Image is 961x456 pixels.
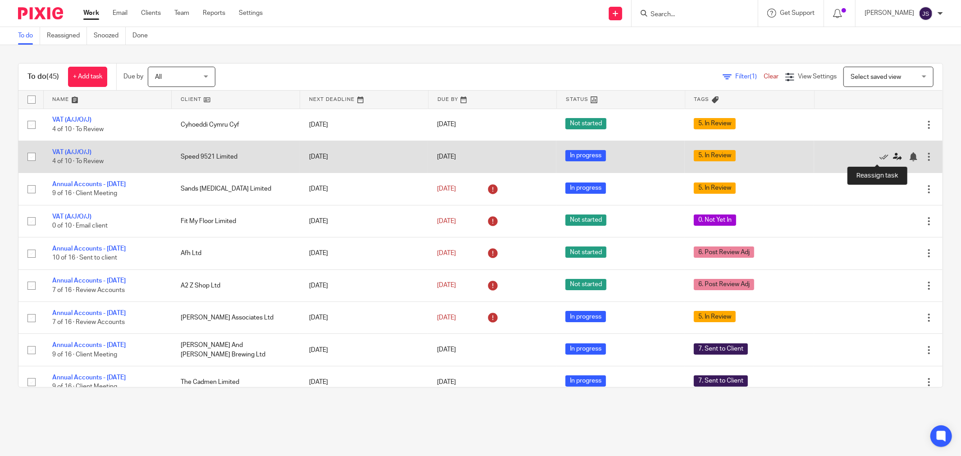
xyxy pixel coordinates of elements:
[172,205,300,237] td: Fit My Floor Limited
[565,311,606,322] span: In progress
[52,181,126,187] a: Annual Accounts - [DATE]
[52,351,117,358] span: 9 of 16 · Client Meeting
[123,72,143,81] p: Due by
[52,246,126,252] a: Annual Accounts - [DATE]
[52,117,91,123] a: VAT (A/J/O/J)
[52,223,108,229] span: 0 of 10 · Email client
[437,250,456,256] span: [DATE]
[694,214,736,226] span: 0. Not Yet In
[650,11,731,19] input: Search
[694,375,748,387] span: 7. Sent to Client
[694,182,736,194] span: 5. In Review
[565,118,606,129] span: Not started
[694,97,710,102] span: Tags
[172,366,300,398] td: The Cadmen Limited
[694,311,736,322] span: 5. In Review
[865,9,914,18] p: [PERSON_NAME]
[52,158,104,164] span: 4 of 10 · To Review
[565,182,606,194] span: In progress
[172,237,300,269] td: Afh Ltd
[52,374,126,381] a: Annual Accounts - [DATE]
[437,154,456,160] span: [DATE]
[83,9,99,18] a: Work
[155,74,162,80] span: All
[437,186,456,192] span: [DATE]
[764,73,779,80] a: Clear
[565,246,606,258] span: Not started
[47,27,87,45] a: Reassigned
[27,72,59,82] h1: To do
[437,283,456,289] span: [DATE]
[52,214,91,220] a: VAT (A/J/O/J)
[437,218,456,224] span: [DATE]
[18,27,40,45] a: To do
[52,287,125,293] span: 7 of 16 · Review Accounts
[300,302,428,334] td: [DATE]
[300,173,428,205] td: [DATE]
[94,27,126,45] a: Snoozed
[52,126,104,132] span: 4 of 10 · To Review
[437,347,456,353] span: [DATE]
[694,246,754,258] span: 6. Post Review Adj
[694,343,748,355] span: 7. Sent to Client
[919,6,933,21] img: svg%3E
[798,73,837,80] span: View Settings
[52,278,126,284] a: Annual Accounts - [DATE]
[879,152,893,161] a: Mark as done
[113,9,128,18] a: Email
[565,343,606,355] span: In progress
[172,109,300,141] td: Cyhoeddi Cymru Cyf
[52,319,125,325] span: 7 of 16 · Review Accounts
[300,334,428,366] td: [DATE]
[172,173,300,205] td: Sands [MEDICAL_DATA] Limited
[174,9,189,18] a: Team
[694,150,736,161] span: 5. In Review
[141,9,161,18] a: Clients
[52,255,117,261] span: 10 of 16 · Sent to client
[437,379,456,385] span: [DATE]
[694,279,754,290] span: 6. Post Review Adj
[300,109,428,141] td: [DATE]
[300,366,428,398] td: [DATE]
[735,73,764,80] span: Filter
[300,269,428,301] td: [DATE]
[18,7,63,19] img: Pixie
[52,310,126,316] a: Annual Accounts - [DATE]
[565,375,606,387] span: In progress
[68,67,107,87] a: + Add task
[52,383,117,390] span: 9 of 16 · Client Meeting
[780,10,815,16] span: Get Support
[52,342,126,348] a: Annual Accounts - [DATE]
[300,141,428,173] td: [DATE]
[172,334,300,366] td: [PERSON_NAME] And [PERSON_NAME] Brewing Ltd
[300,205,428,237] td: [DATE]
[172,302,300,334] td: [PERSON_NAME] Associates Ltd
[52,149,91,155] a: VAT (A/J/O/J)
[172,269,300,301] td: A2 Z Shop Ltd
[565,214,606,226] span: Not started
[565,279,606,290] span: Not started
[565,150,606,161] span: In progress
[46,73,59,80] span: (45)
[132,27,155,45] a: Done
[851,74,901,80] span: Select saved view
[203,9,225,18] a: Reports
[52,191,117,197] span: 9 of 16 · Client Meeting
[300,237,428,269] td: [DATE]
[437,122,456,128] span: [DATE]
[437,315,456,321] span: [DATE]
[172,141,300,173] td: Speed 9521 Limited
[694,118,736,129] span: 5. In Review
[239,9,263,18] a: Settings
[750,73,757,80] span: (1)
